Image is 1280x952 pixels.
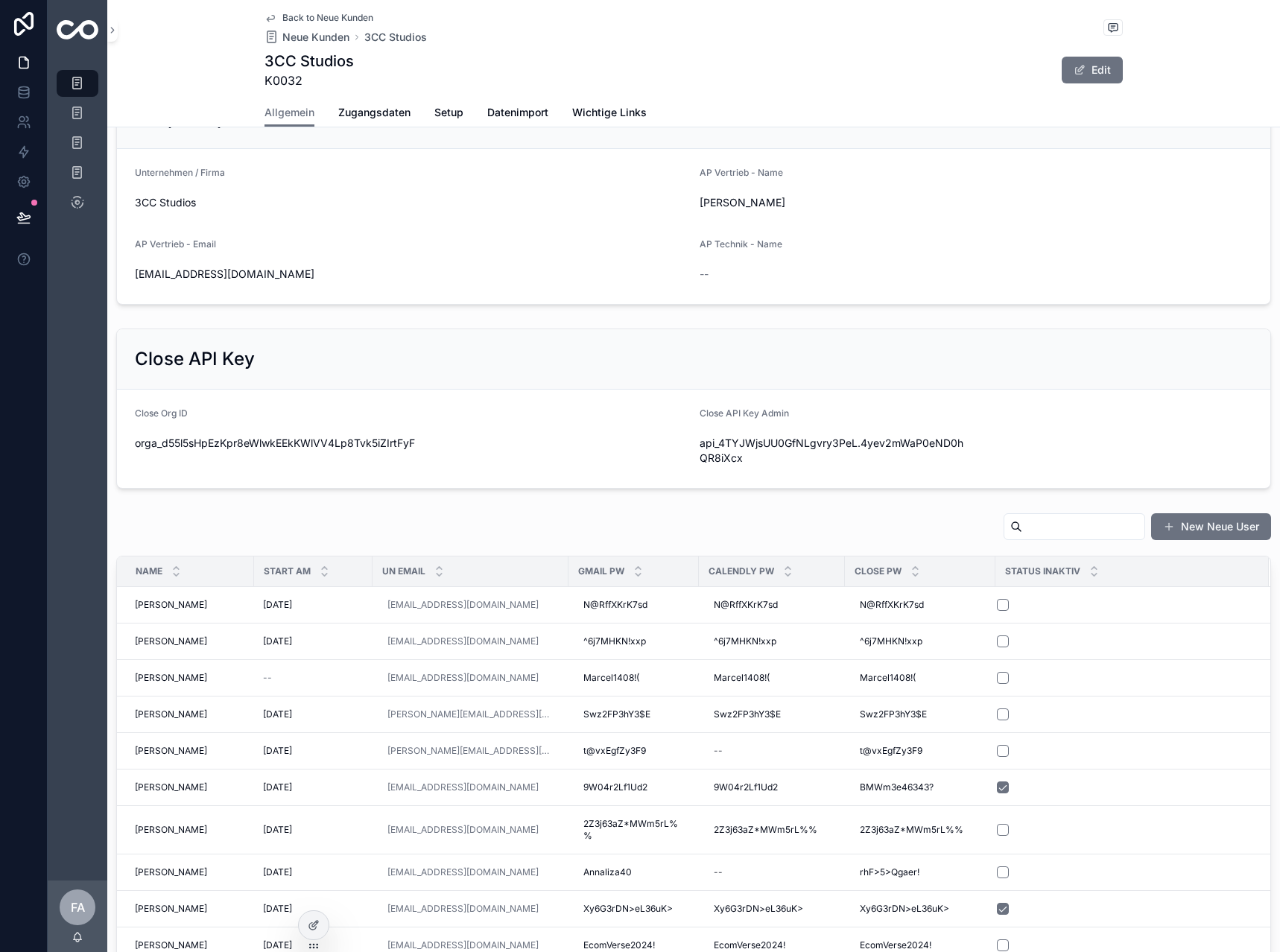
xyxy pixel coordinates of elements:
[264,51,354,72] h1: 3CC Studios
[381,818,560,842] a: [EMAIL_ADDRESS][DOMAIN_NAME]
[700,167,783,178] span: AP Vertrieb - Name
[714,635,776,647] span: ^6j7MHKN!xxp
[263,745,292,757] span: [DATE]
[583,672,639,684] span: Marcel1408!(
[135,599,245,611] a: [PERSON_NAME]
[135,939,245,951] a: [PERSON_NAME]
[263,903,364,915] a: [DATE]
[583,745,646,757] span: t@vxEgfZy3F9
[860,708,927,720] span: Swz2FP3hY3$E
[854,666,986,690] a: Marcel1408!(
[487,105,548,120] span: Datenimport
[57,20,98,39] img: App logo
[135,672,245,684] a: [PERSON_NAME]
[577,629,690,653] a: ^6j7MHKN!xxp
[381,593,560,617] a: [EMAIL_ADDRESS][DOMAIN_NAME]
[860,599,924,611] span: N@RffXKrK7sd
[263,599,292,611] span: [DATE]
[387,824,539,836] a: [EMAIL_ADDRESS][DOMAIN_NAME]
[387,635,539,647] a: [EMAIL_ADDRESS][DOMAIN_NAME]
[387,939,539,951] a: [EMAIL_ADDRESS][DOMAIN_NAME]
[381,702,560,726] a: [PERSON_NAME][EMAIL_ADDRESS][DOMAIN_NAME]
[583,818,684,842] span: 2Z3j63aZ*MWm5rL%%
[263,939,292,951] span: [DATE]
[700,195,970,210] span: [PERSON_NAME]
[583,866,632,878] span: Annaliza40
[577,739,690,763] a: t@vxEgfZy3F9
[583,939,655,951] span: EcomVerse2024!
[264,30,349,45] a: Neue Kunden
[135,939,207,951] span: [PERSON_NAME]
[135,903,245,915] a: [PERSON_NAME]
[264,99,314,127] a: Allgemein
[135,903,207,915] span: [PERSON_NAME]
[264,72,354,89] span: K0032
[583,781,647,793] span: 9W04r2Lf1Ud2
[860,781,934,793] span: BMWm3e46343?
[700,238,782,250] span: AP Technik - Name
[578,565,624,577] span: Gmail Pw
[135,824,207,836] span: [PERSON_NAME]
[714,903,803,915] span: Xy6G3rDN>eL36uK>
[855,565,902,577] span: Close Pw
[854,897,986,921] a: Xy6G3rDN>eL36uK>
[264,12,373,24] a: Back to Neue Kunden
[381,860,560,884] a: [EMAIL_ADDRESS][DOMAIN_NAME]
[264,105,314,120] span: Allgemein
[135,745,245,757] a: [PERSON_NAME]
[583,708,650,720] span: Swz2FP3hY3$E
[714,745,723,757] div: --
[577,775,690,799] a: 9W04r2Lf1Ud2
[264,565,311,577] span: Start am
[1062,57,1123,83] button: Edit
[135,599,207,611] span: [PERSON_NAME]
[714,781,778,793] span: 9W04r2Lf1Ud2
[387,866,539,878] a: [EMAIL_ADDRESS][DOMAIN_NAME]
[263,635,292,647] span: [DATE]
[263,708,364,720] a: [DATE]
[714,599,778,611] span: N@RffXKrK7sd
[263,672,272,684] span: --
[135,745,207,757] span: [PERSON_NAME]
[700,407,789,419] span: Close API Key Admin
[135,267,688,282] span: [EMAIL_ADDRESS][DOMAIN_NAME]
[387,903,539,915] a: [EMAIL_ADDRESS][DOMAIN_NAME]
[714,866,723,878] div: --
[487,99,548,129] a: Datenimport
[708,897,836,921] a: Xy6G3rDN>eL36uK>
[48,60,107,235] div: scrollable content
[263,866,292,878] span: [DATE]
[364,30,427,45] a: 3CC Studios
[135,407,188,419] span: Close Org ID
[583,599,647,611] span: N@RffXKrK7sd
[263,672,364,684] a: --
[263,824,364,836] a: [DATE]
[382,565,425,577] span: UN Email
[714,824,817,836] span: 2Z3j63aZ*MWm5rL%%
[1005,565,1080,577] span: Status Inaktiv
[381,775,560,799] a: [EMAIL_ADDRESS][DOMAIN_NAME]
[577,860,690,884] a: Annaliza40
[854,739,986,763] a: t@vxEgfZy3F9
[577,593,690,617] a: N@RffXKrK7sd
[714,672,770,684] span: Marcel1408!(
[860,635,922,647] span: ^6j7MHKN!xxp
[263,824,292,836] span: [DATE]
[700,436,970,466] span: api_4TYJWjsUU0GfNLgvry3PeL.4yev2mWaP0eND0hQR8iXcx
[708,775,836,799] a: 9W04r2Lf1Ud2
[135,866,245,878] a: [PERSON_NAME]
[263,781,292,793] span: [DATE]
[709,565,774,577] span: Calendly Pw
[338,99,411,129] a: Zugangsdaten
[708,818,836,842] a: 2Z3j63aZ*MWm5rL%%
[860,745,922,757] span: t@vxEgfZy3F9
[135,781,245,793] a: [PERSON_NAME]
[854,629,986,653] a: ^6j7MHKN!xxp
[860,903,949,915] span: Xy6G3rDN>eL36uK>
[135,238,216,250] span: AP Vertrieb - Email
[387,745,554,757] a: [PERSON_NAME][EMAIL_ADDRESS][DOMAIN_NAME]
[338,105,411,120] span: Zugangsdaten
[263,599,364,611] a: [DATE]
[263,939,364,951] a: [DATE]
